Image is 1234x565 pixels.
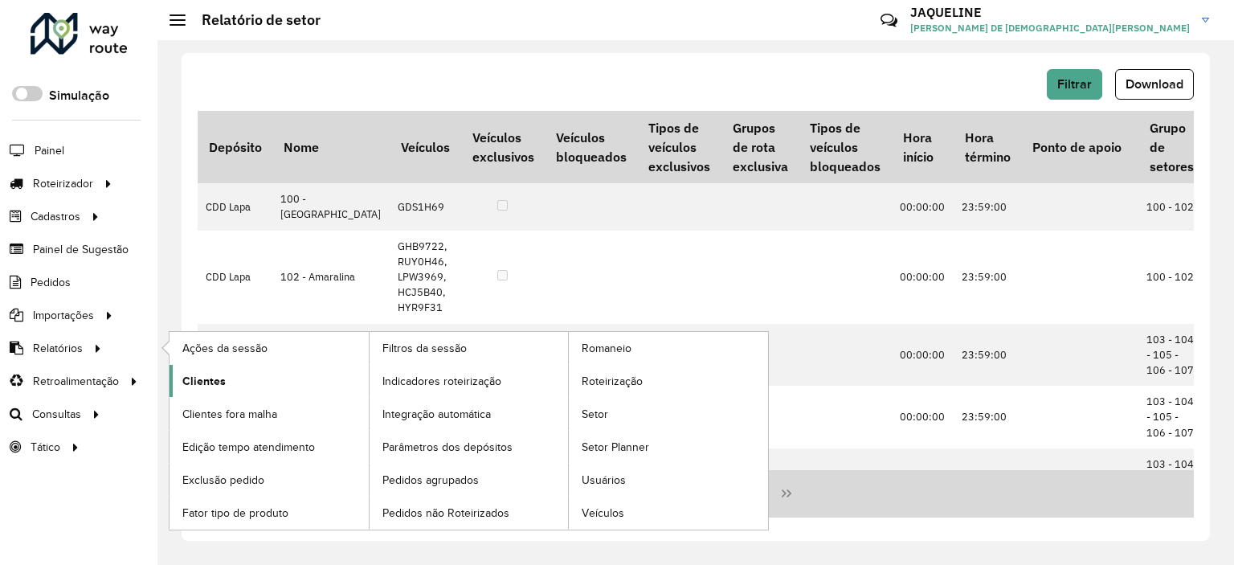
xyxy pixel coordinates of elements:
[892,231,954,324] td: 00:00:00
[382,472,479,489] span: Pedidos agrupados
[35,142,64,159] span: Painel
[170,497,369,529] a: Fator tipo de produto
[370,365,569,397] a: Indicadores roteirização
[569,398,768,430] a: Setor
[1138,448,1204,511] td: 103 - 104 - 105 - 106 - 107
[582,406,608,423] span: Setor
[31,274,71,291] span: Pedidos
[272,183,390,230] td: 100 - [GEOGRAPHIC_DATA]
[33,307,94,324] span: Importações
[954,448,1021,511] td: 23:59:00
[382,373,501,390] span: Indicadores roteirização
[892,448,954,511] td: 00:00:00
[1138,324,1204,387] td: 103 - 104 - 105 - 106 - 107
[954,231,1021,324] td: 23:59:00
[954,183,1021,230] td: 23:59:00
[370,332,569,364] a: Filtros da sessão
[569,365,768,397] a: Roteirização
[186,11,321,29] h2: Relatório de setor
[390,324,460,387] td: FLW7D58
[272,111,390,183] th: Nome
[170,464,369,496] a: Exclusão pedido
[272,231,390,324] td: 102 - Amaralina
[182,439,315,456] span: Edição tempo atendimento
[799,111,891,183] th: Tipos de veículos bloqueados
[49,86,109,105] label: Simulação
[872,3,906,38] a: Contato Rápido
[382,505,509,522] span: Pedidos não Roteirizados
[954,111,1021,183] th: Hora término
[370,398,569,430] a: Integração automática
[170,365,369,397] a: Clientes
[370,431,569,463] a: Parâmetros dos depósitos
[954,324,1021,387] td: 23:59:00
[569,464,768,496] a: Usuários
[1126,77,1183,91] span: Download
[32,406,81,423] span: Consultas
[1138,183,1204,230] td: 100 - 102
[954,386,1021,448] td: 23:59:00
[33,175,93,192] span: Roteirizador
[1057,77,1092,91] span: Filtrar
[198,183,272,230] td: CDD Lapa
[582,505,624,522] span: Veículos
[390,183,460,230] td: GDS1H69
[569,332,768,364] a: Romaneio
[370,497,569,529] a: Pedidos não Roteirizados
[461,111,545,183] th: Veículos exclusivos
[1138,111,1204,183] th: Grupo de setores
[582,373,643,390] span: Roteirização
[569,431,768,463] a: Setor Planner
[1138,231,1204,324] td: 100 - 102
[182,340,268,357] span: Ações da sessão
[33,373,119,390] span: Retroalimentação
[910,21,1190,35] span: [PERSON_NAME] DE [DEMOGRAPHIC_DATA][PERSON_NAME]
[1138,386,1204,448] td: 103 - 104 - 105 - 106 - 107
[198,231,272,324] td: CDD Lapa
[170,431,369,463] a: Edição tempo atendimento
[182,373,226,390] span: Clientes
[198,111,272,183] th: Depósito
[182,472,264,489] span: Exclusão pedido
[892,111,954,183] th: Hora início
[182,505,288,522] span: Fator tipo de produto
[910,5,1190,20] h3: JAQUELINE
[31,208,80,225] span: Cadastros
[892,183,954,230] td: 00:00:00
[569,497,768,529] a: Veículos
[582,472,626,489] span: Usuários
[272,324,390,387] td: 103 - Umbuzeiro da Onça
[33,241,129,258] span: Painel de Sugestão
[382,439,513,456] span: Parâmetros dos depósitos
[33,340,83,357] span: Relatórios
[31,439,60,456] span: Tático
[638,111,721,183] th: Tipos de veículos exclusivos
[892,386,954,448] td: 00:00:00
[1047,69,1102,100] button: Filtrar
[721,111,799,183] th: Grupos de rota exclusiva
[545,111,637,183] th: Veículos bloqueados
[771,478,802,509] button: Last Page
[198,324,272,387] td: CDD Lapa
[170,332,369,364] a: Ações da sessão
[1115,69,1194,100] button: Download
[892,324,954,387] td: 00:00:00
[390,231,460,324] td: GHB9722, RUY0H46, LPW3969, HCJ5B40, HYR9F31
[582,439,649,456] span: Setor Planner
[390,111,460,183] th: Veículos
[582,340,631,357] span: Romaneio
[382,406,491,423] span: Integração automática
[382,340,467,357] span: Filtros da sessão
[1021,111,1138,183] th: Ponto de apoio
[370,464,569,496] a: Pedidos agrupados
[170,398,369,430] a: Clientes fora malha
[182,406,277,423] span: Clientes fora malha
